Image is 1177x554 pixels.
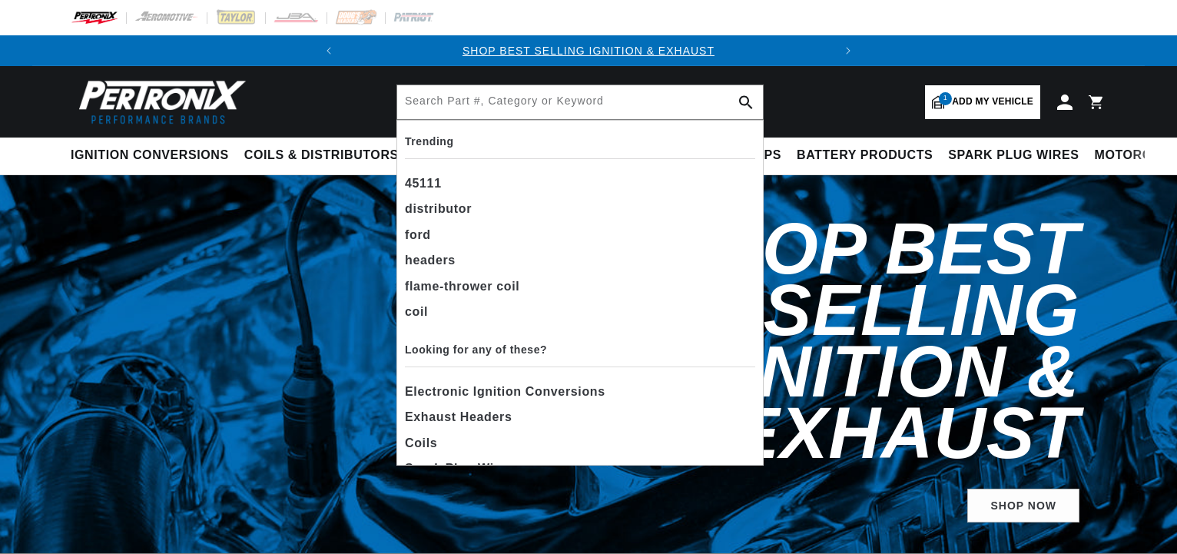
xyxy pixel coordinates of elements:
span: Spark Plug Wires [405,458,514,479]
div: 1 of 2 [344,42,833,59]
button: Translation missing: en.sections.announcements.previous_announcement [313,35,344,66]
button: search button [729,85,763,119]
span: Battery Products [797,148,933,164]
span: Coils & Distributors [244,148,399,164]
span: Ignition Conversions [71,148,229,164]
slideshow-component: Translation missing: en.sections.announcements.announcement_bar [32,35,1145,66]
div: headers [405,247,755,274]
summary: Coils & Distributors [237,138,406,174]
input: Search Part #, Category or Keyword [397,85,763,119]
summary: Ignition Conversions [71,138,237,174]
span: Electronic Ignition Conversions [405,381,605,403]
button: Translation missing: en.sections.announcements.next_announcement [833,35,864,66]
div: Announcement [344,42,833,59]
span: Coils [405,433,437,454]
div: distributor [405,196,755,222]
summary: Battery Products [789,138,940,174]
div: ford [405,222,755,248]
a: SHOP NOW [967,489,1079,523]
span: 1 [939,92,952,105]
div: flame-thrower coil [405,274,755,300]
span: Spark Plug Wires [948,148,1079,164]
b: Trending [405,135,454,148]
span: Add my vehicle [952,95,1033,109]
div: 45111 [405,171,755,197]
a: SHOP BEST SELLING IGNITION & EXHAUST [463,45,714,57]
div: coil [405,299,755,325]
span: Exhaust Headers [405,406,512,428]
summary: Spark Plug Wires [940,138,1086,174]
b: Looking for any of these? [405,343,547,356]
img: Pertronix [71,75,247,128]
a: 1Add my vehicle [925,85,1040,119]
